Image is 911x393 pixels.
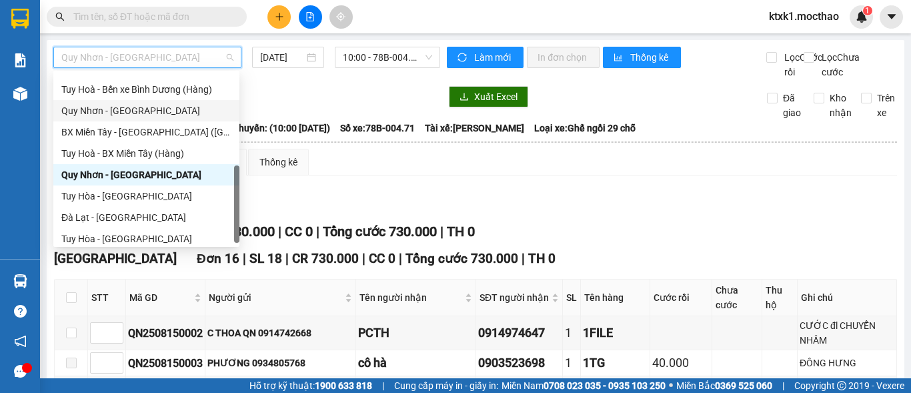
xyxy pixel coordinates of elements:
div: 1 [565,324,578,342]
span: Tổng cước 730.000 [405,251,518,266]
span: Người gửi [209,290,342,305]
th: Thu hộ [762,280,798,316]
span: ⚪️ [669,383,673,388]
button: bar-chartThống kê [603,47,681,68]
td: QN2508150003 [126,350,205,376]
span: Mã GD [129,290,191,305]
button: caret-down [880,5,903,29]
span: Đơn 16 [197,251,239,266]
span: | [362,251,365,266]
span: CC 0 [285,224,313,240]
td: 0914974647 [476,316,563,350]
span: | [382,378,384,393]
div: PCTH [358,324,474,342]
span: | [522,251,525,266]
div: 0914974647 [478,324,560,342]
img: logo-vxr [11,9,29,29]
span: Tổng cước 730.000 [323,224,437,240]
span: SL 18 [249,251,282,266]
button: file-add [299,5,322,29]
strong: 1900 633 818 [315,380,372,391]
span: Số xe: 78B-004.71 [340,121,415,135]
div: Tuy Hoà - Bến xe Bình Dương (Hàng) [53,79,239,100]
td: QN2508150002 [126,316,205,350]
div: 0903523698 [478,354,560,372]
div: Tuy Hoà - BX Miền Tây (Hàng) [61,146,231,161]
span: download [460,92,469,103]
div: QN2508150003 [128,355,203,372]
th: Tên hàng [581,280,650,316]
div: Đà Lạt - Tuy Hòa [53,207,239,228]
span: Hỗ trợ kỹ thuật: [249,378,372,393]
div: cô hà [358,354,474,372]
sup: 1 [863,6,872,15]
span: Miền Bắc [676,378,772,393]
button: aim [329,5,353,29]
div: C THOA QN 0914742668 [207,326,353,340]
div: PHƯƠNG 0934805768 [207,356,353,370]
th: Chưa cước [712,280,762,316]
span: | [399,251,402,266]
span: Lọc Cước rồi [779,50,824,79]
span: 1 [865,6,870,15]
div: 1TG [583,354,648,372]
span: search [55,12,65,21]
span: | [243,251,246,266]
span: Miền Nam [502,378,666,393]
div: QN2508150002 [128,325,203,342]
button: syncLàm mới [447,47,524,68]
span: Chuyến: (10:00 [DATE]) [233,121,330,135]
td: 0903523698 [476,350,563,376]
span: 10:00 - 78B-004.71 [343,47,432,67]
span: bar-chart [614,53,625,63]
img: warehouse-icon [13,274,27,288]
div: Đà Lạt - [GEOGRAPHIC_DATA] [61,210,231,225]
span: CR 730.000 [206,224,275,240]
span: Đã giao [778,91,806,120]
span: | [782,378,784,393]
span: Kho nhận [824,91,857,120]
span: copyright [837,381,846,390]
span: | [278,224,281,240]
button: downloadXuất Excel [449,86,528,107]
span: Làm mới [474,50,513,65]
th: SL [563,280,581,316]
th: STT [88,280,126,316]
div: BX Miền Tây - Tuy Hoà (Hàng) [53,121,239,143]
img: icon-new-feature [856,11,868,23]
div: Quy Nhơn - [GEOGRAPHIC_DATA] [61,103,231,118]
td: cô hà [356,350,476,376]
span: Tên người nhận [359,290,462,305]
div: Quy Nhơn - [GEOGRAPHIC_DATA] [61,167,231,182]
span: Lọc Chưa cước [816,50,862,79]
div: 1FILE [583,324,648,342]
strong: 0369 525 060 [715,380,772,391]
span: file-add [305,12,315,21]
span: ktxk1.mocthao [758,8,850,25]
div: 40.000 [652,354,710,372]
span: question-circle [14,305,27,318]
span: SĐT người nhận [480,290,549,305]
div: Tuy Hoà - Bến xe Bình Dương (Hàng) [61,82,231,97]
span: | [316,224,319,240]
strong: 0708 023 035 - 0935 103 250 [544,380,666,391]
div: Tuy Hòa - La Hai [53,228,239,250]
span: TH 0 [528,251,556,266]
input: 15/08/2025 [260,50,304,65]
th: Ghi chú [798,280,897,316]
div: Tuy Hòa - [GEOGRAPHIC_DATA] [61,189,231,204]
td: PCTH [356,316,476,350]
span: notification [14,335,27,348]
span: Quy Nhơn - Tuy Hòa [61,47,233,67]
div: BX Miền Tây - [GEOGRAPHIC_DATA] ([GEOGRAPHIC_DATA]) [61,125,231,139]
div: Tuy Hòa - [GEOGRAPHIC_DATA] [61,232,231,246]
button: In đơn chọn [527,47,600,68]
div: Quy Nhơn - Đà Lạt [53,100,239,121]
span: | [285,251,289,266]
span: CC 0 [369,251,395,266]
span: [GEOGRAPHIC_DATA] [54,251,177,266]
div: CƯỚC đl CHUYỂN NHẦM [800,318,894,348]
img: warehouse-icon [13,87,27,101]
span: | [440,224,443,240]
span: Trên xe [872,91,900,120]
